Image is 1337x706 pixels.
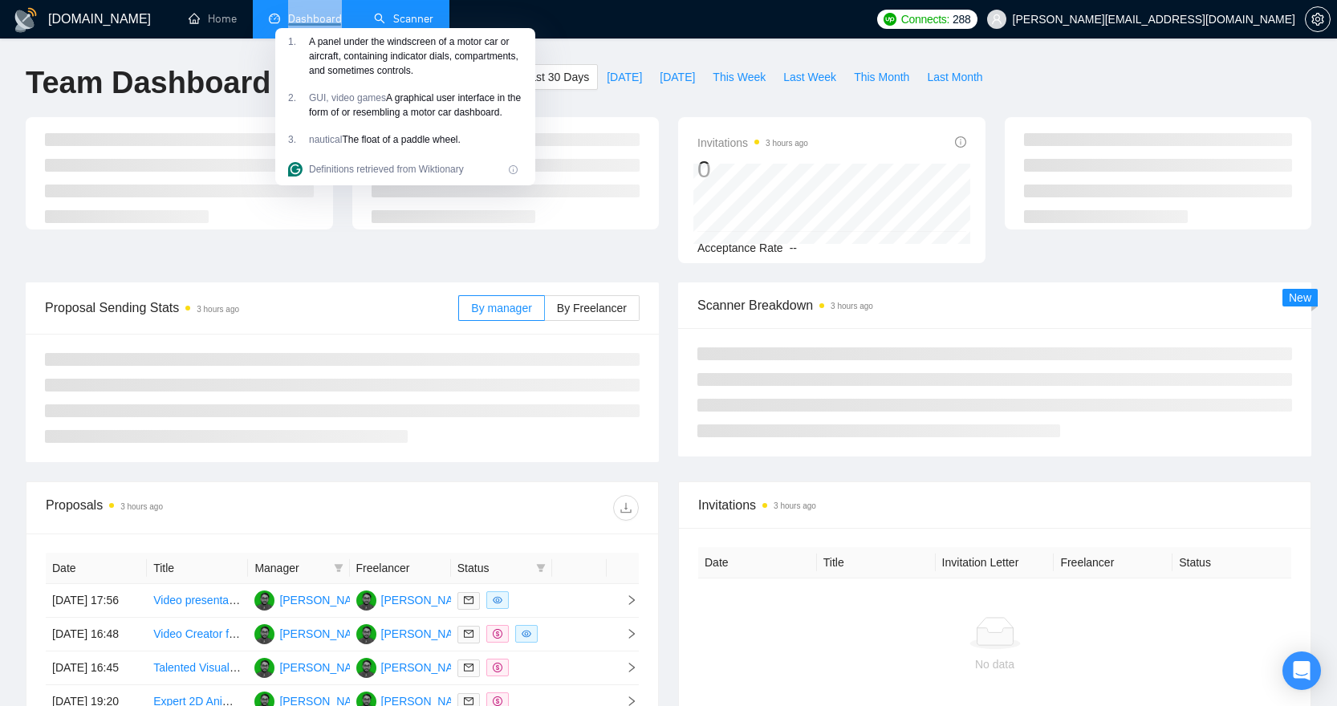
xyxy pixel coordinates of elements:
[697,133,808,152] span: Invitations
[471,302,531,314] span: By manager
[774,501,816,510] time: 3 hours ago
[607,68,642,86] span: [DATE]
[1305,6,1331,32] button: setting
[13,7,39,33] img: logo
[522,629,531,639] span: eye
[254,559,327,577] span: Manager
[1172,547,1291,578] th: Status
[381,659,473,676] div: [PERSON_NAME]
[356,593,473,606] a: VA[PERSON_NAME]
[46,618,147,651] td: [DATE] 16:48
[356,624,376,644] img: VA
[698,495,1291,515] span: Invitations
[991,14,1002,25] span: user
[254,658,274,678] img: VA
[831,302,873,310] time: 3 hours ago
[46,495,343,521] div: Proposals
[147,553,248,584] th: Title
[374,12,433,26] a: searchScanner
[493,629,502,639] span: dollar
[493,696,502,706] span: dollar
[248,553,349,584] th: Manager
[613,628,637,639] span: right
[523,68,589,86] span: Last 30 Days
[1306,13,1330,26] span: setting
[279,625,372,643] div: [PERSON_NAME]
[713,68,766,86] span: This Week
[790,241,797,254] span: --
[1289,291,1311,304] span: New
[46,553,147,584] th: Date
[153,627,350,640] a: Video Creator for Agency Launch Video
[279,591,372,609] div: [PERSON_NAME]
[1054,547,1172,578] th: Freelancer
[153,661,506,674] a: Talented Visual Video SaaS Animator for High-End Marketing Video 🎥
[189,12,237,26] a: homeHome
[464,629,473,639] span: mail
[197,305,239,314] time: 3 hours ago
[854,68,909,86] span: This Month
[884,13,896,26] img: upwork-logo.png
[901,10,949,28] span: Connects:
[660,68,695,86] span: [DATE]
[936,547,1055,578] th: Invitation Letter
[356,627,473,639] a: VA[PERSON_NAME]
[457,559,530,577] span: Status
[45,298,458,318] span: Proposal Sending Stats
[536,563,546,573] span: filter
[356,658,376,678] img: VA
[918,64,991,90] button: Last Month
[774,64,845,90] button: Last Week
[464,595,473,605] span: mail
[651,64,704,90] button: [DATE]
[356,660,473,673] a: VA[PERSON_NAME]
[613,662,637,673] span: right
[697,241,783,254] span: Acceptance Rate
[46,584,147,618] td: [DATE] 17:56
[1305,13,1331,26] a: setting
[254,660,372,673] a: VA[PERSON_NAME]
[698,547,817,578] th: Date
[381,625,473,643] div: [PERSON_NAME]
[269,13,280,24] span: dashboard
[279,659,372,676] div: [PERSON_NAME]
[493,595,502,605] span: eye
[464,663,473,672] span: mail
[334,563,343,573] span: filter
[817,547,936,578] th: Title
[613,594,637,606] span: right
[26,64,270,102] h1: Team Dashboard
[613,495,639,521] button: download
[766,139,808,148] time: 3 hours ago
[153,594,425,607] a: Video presentation of the app involving motions design
[533,556,549,580] span: filter
[514,64,598,90] button: Last 30 Days
[927,68,982,86] span: Last Month
[356,590,376,611] img: VA
[331,556,347,580] span: filter
[120,502,163,511] time: 3 hours ago
[614,501,638,514] span: download
[697,295,1292,315] span: Scanner Breakdown
[350,553,451,584] th: Freelancer
[953,10,970,28] span: 288
[254,627,372,639] a: VA[PERSON_NAME]
[697,154,808,185] div: 0
[381,591,473,609] div: [PERSON_NAME]
[783,68,836,86] span: Last Week
[493,663,502,672] span: dollar
[46,651,147,685] td: [DATE] 16:45
[464,696,473,706] span: mail
[598,64,651,90] button: [DATE]
[254,593,372,606] a: VA[PERSON_NAME]
[557,302,627,314] span: By Freelancer
[288,12,342,26] span: Dashboard
[711,655,1278,673] div: No data
[254,590,274,611] img: VA
[147,618,248,651] td: Video Creator for Agency Launch Video
[955,136,966,148] span: info-circle
[1282,651,1321,690] div: Open Intercom Messenger
[147,584,248,618] td: Video presentation of the app involving motions design
[147,651,248,685] td: Talented Visual Video SaaS Animator for High-End Marketing Video 🎥
[704,64,774,90] button: This Week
